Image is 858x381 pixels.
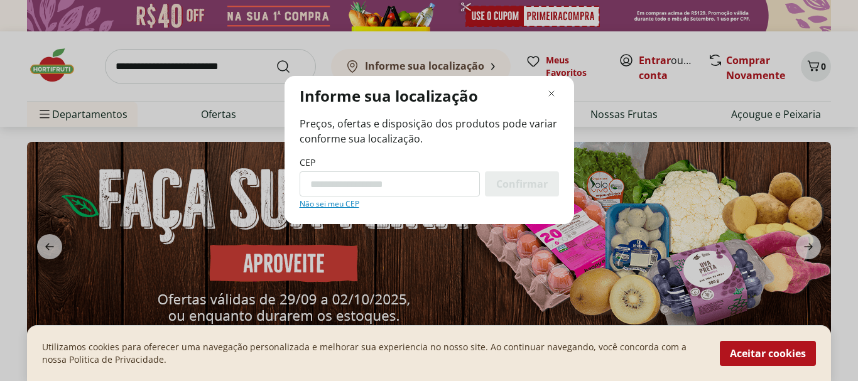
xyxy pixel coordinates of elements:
[544,86,559,101] button: Fechar modal de regionalização
[300,199,359,209] a: Não sei meu CEP
[42,341,705,366] p: Utilizamos cookies para oferecer uma navegação personalizada e melhorar sua experiencia no nosso ...
[720,341,816,366] button: Aceitar cookies
[300,116,559,146] span: Preços, ofertas e disposição dos produtos pode variar conforme sua localização.
[300,156,315,169] label: CEP
[496,179,548,189] span: Confirmar
[485,171,559,196] button: Confirmar
[285,76,574,224] div: Modal de regionalização
[300,86,478,106] p: Informe sua localização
